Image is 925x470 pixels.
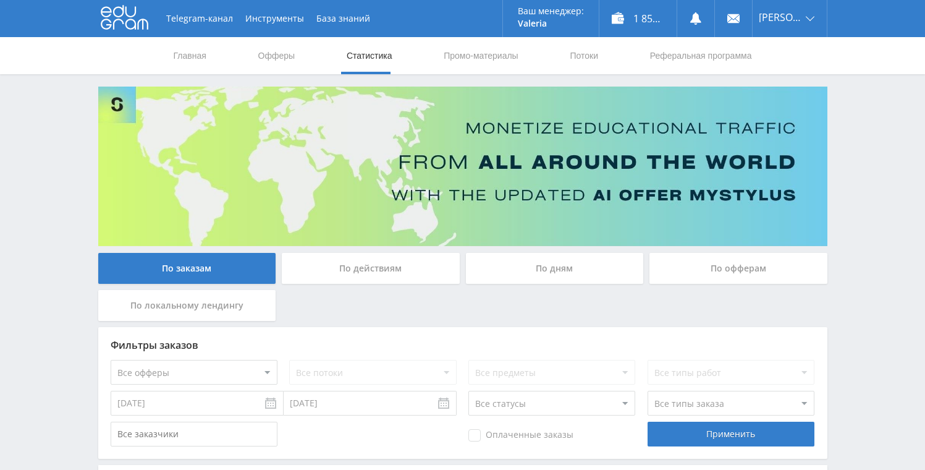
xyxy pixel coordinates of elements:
[468,429,573,442] span: Оплаченные заказы
[466,253,644,284] div: По дням
[111,422,277,446] input: Все заказчики
[282,253,460,284] div: По действиям
[518,6,584,16] p: Ваш менеджер:
[111,340,815,351] div: Фильтры заказов
[98,87,827,246] img: Banner
[568,37,599,74] a: Потоки
[648,422,814,446] div: Применить
[759,12,802,22] span: [PERSON_NAME]
[257,37,297,74] a: Офферы
[442,37,519,74] a: Промо-материалы
[98,290,276,321] div: По локальному лендингу
[98,253,276,284] div: По заказам
[172,37,208,74] a: Главная
[649,37,753,74] a: Реферальная программа
[518,19,584,28] p: Valeria
[649,253,827,284] div: По офферам
[345,37,394,74] a: Статистика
